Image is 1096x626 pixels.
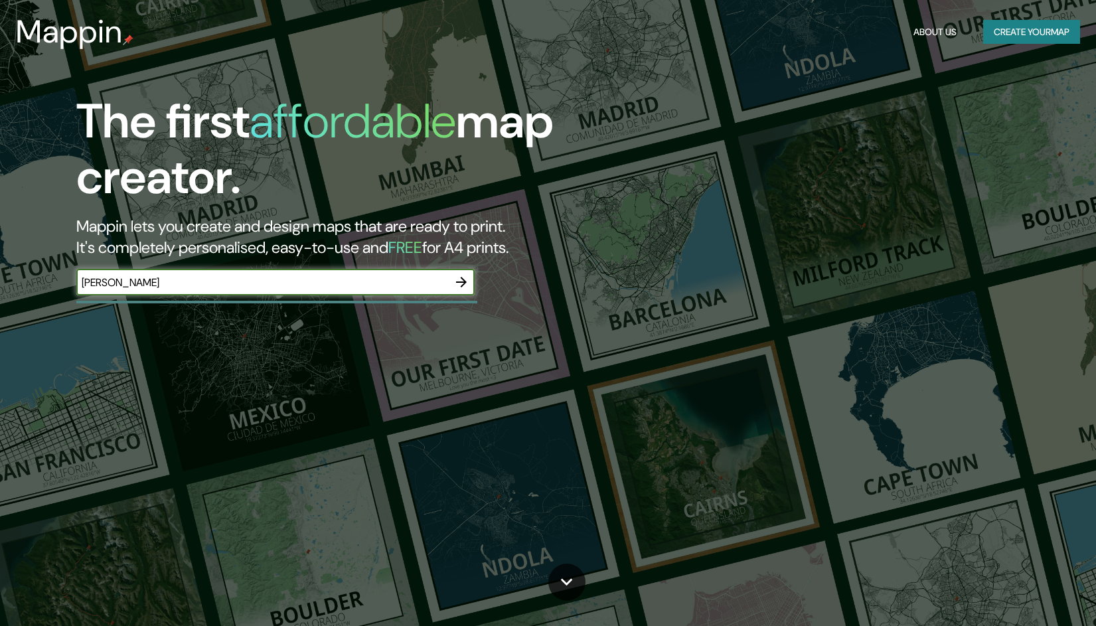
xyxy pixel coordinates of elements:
[250,90,456,152] h1: affordable
[983,20,1080,44] button: Create yourmap
[908,20,962,44] button: About Us
[76,275,448,290] input: Choose your favourite place
[76,216,625,258] h2: Mappin lets you create and design maps that are ready to print. It's completely personalised, eas...
[388,237,422,258] h5: FREE
[16,13,123,50] h3: Mappin
[123,35,133,45] img: mappin-pin
[76,94,625,216] h1: The first map creator.
[978,574,1081,611] iframe: Help widget launcher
